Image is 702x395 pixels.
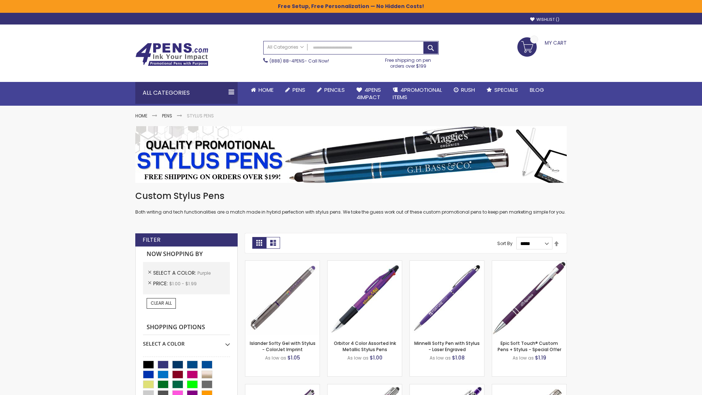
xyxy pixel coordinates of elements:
[143,335,230,347] div: Select A Color
[143,236,161,244] strong: Filter
[135,126,567,183] img: Stylus Pens
[410,384,484,390] a: Phoenix Softy with Stylus Pen - Laser-Purple
[197,270,211,276] span: Purple
[135,113,147,119] a: Home
[292,86,305,94] span: Pens
[162,113,172,119] a: Pens
[328,261,402,335] img: Orbitor 4 Color Assorted Ink Metallic Stylus Pens-Purple
[187,113,214,119] strong: Stylus Pens
[530,86,544,94] span: Blog
[245,384,320,390] a: Avendale Velvet Touch Stylus Gel Pen-Purple
[448,82,481,98] a: Rush
[147,298,176,308] a: Clear All
[267,44,304,50] span: All Categories
[265,355,286,361] span: As low as
[143,247,230,262] strong: Now Shopping by
[258,86,273,94] span: Home
[347,355,369,361] span: As low as
[279,82,311,98] a: Pens
[351,82,387,106] a: 4Pens4impact
[494,86,518,94] span: Specials
[151,300,172,306] span: Clear All
[245,260,320,267] a: Islander Softy Gel with Stylus - ColorJet Imprint-Purple
[498,340,561,352] a: Epic Soft Touch® Custom Pens + Stylus - Special Offer
[535,354,546,361] span: $1.19
[250,340,316,352] a: Islander Softy Gel with Stylus - ColorJet Imprint
[370,354,382,361] span: $1.00
[497,240,513,247] label: Sort By
[135,190,567,202] h1: Custom Stylus Pens
[356,86,381,101] span: 4Pens 4impact
[513,355,534,361] span: As low as
[287,354,300,361] span: $1.05
[328,384,402,390] a: Tres-Chic with Stylus Metal Pen - Standard Laser-Purple
[530,17,559,22] a: Wishlist
[461,86,475,94] span: Rush
[492,384,566,390] a: Tres-Chic Touch Pen - Standard Laser-Purple
[135,43,208,66] img: 4Pens Custom Pens and Promotional Products
[481,82,524,98] a: Specials
[153,269,197,276] span: Select A Color
[410,260,484,267] a: Minnelli Softy Pen with Stylus - Laser Engraved-Purple
[387,82,448,106] a: 4PROMOTIONALITEMS
[452,354,465,361] span: $1.08
[311,82,351,98] a: Pencils
[252,237,266,249] strong: Grid
[264,41,307,53] a: All Categories
[269,58,329,64] span: - Call Now!
[143,320,230,335] strong: Shopping Options
[245,82,279,98] a: Home
[328,260,402,267] a: Orbitor 4 Color Assorted Ink Metallic Stylus Pens-Purple
[430,355,451,361] span: As low as
[135,82,238,104] div: All Categories
[153,280,169,287] span: Price
[393,86,442,101] span: 4PROMOTIONAL ITEMS
[492,261,566,335] img: 4P-MS8B-Purple
[410,261,484,335] img: Minnelli Softy Pen with Stylus - Laser Engraved-Purple
[414,340,480,352] a: Minnelli Softy Pen with Stylus - Laser Engraved
[324,86,345,94] span: Pencils
[378,54,439,69] div: Free shipping on pen orders over $199
[492,260,566,267] a: 4P-MS8B-Purple
[524,82,550,98] a: Blog
[269,58,305,64] a: (888) 88-4PENS
[135,190,567,215] div: Both writing and tech functionalities are a match made in hybrid perfection with stylus pens. We ...
[245,261,320,335] img: Islander Softy Gel with Stylus - ColorJet Imprint-Purple
[169,281,197,287] span: $1.00 - $1.99
[334,340,396,352] a: Orbitor 4 Color Assorted Ink Metallic Stylus Pens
